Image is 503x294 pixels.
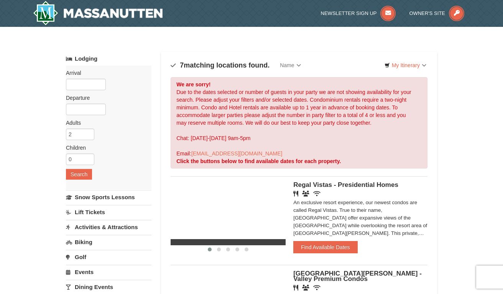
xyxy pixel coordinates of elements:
i: Restaurant [293,191,298,197]
i: Restaurant [293,285,298,291]
a: Owner's Site [409,10,465,16]
a: Lodging [66,52,151,66]
div: An exclusive resort experience, our newest condos are called Regal Vistas. True to their name, [G... [293,199,427,237]
a: Dining Events [66,280,151,294]
strong: Click the buttons below to find available dates for each property. [176,158,341,164]
strong: We are sorry! [176,81,210,88]
a: Events [66,265,151,279]
a: Activities & Attractions [66,220,151,234]
a: Newsletter Sign Up [321,10,396,16]
a: Name [274,58,306,73]
img: Massanutten Resort Logo [33,1,163,25]
span: Regal Vistas - Presidential Homes [293,181,398,188]
span: [GEOGRAPHIC_DATA][PERSON_NAME] - Valley Premium Condos [293,270,422,282]
i: Wireless Internet (free) [313,285,321,291]
a: Massanutten Resort [33,1,163,25]
a: Biking [66,235,151,249]
a: My Itinerary [380,59,431,71]
i: Banquet Facilities [302,191,309,197]
i: Banquet Facilities [302,285,309,291]
i: Wireless Internet (free) [313,191,321,197]
a: Lift Tickets [66,205,151,219]
a: Golf [66,250,151,264]
span: Owner's Site [409,10,445,16]
button: Find Available Dates [293,241,357,253]
a: [EMAIL_ADDRESS][DOMAIN_NAME] [191,150,282,157]
label: Children [66,144,146,152]
span: Newsletter Sign Up [321,10,377,16]
label: Departure [66,94,146,102]
button: Search [66,169,92,180]
label: Arrival [66,69,146,77]
a: Snow Sports Lessons [66,190,151,204]
label: Adults [66,119,146,127]
div: Due to the dates selected or number of guests in your party we are not showing availability for y... [171,77,427,168]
